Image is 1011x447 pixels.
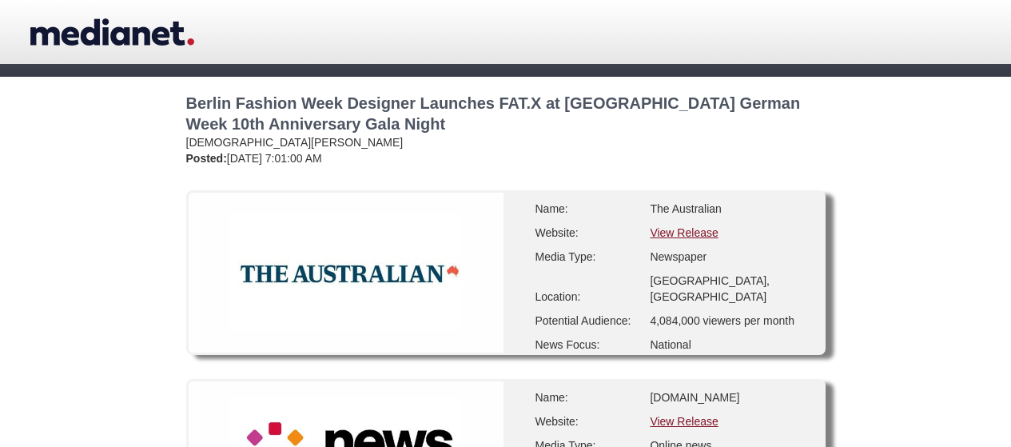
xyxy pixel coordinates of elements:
h2: Berlin Fashion Week Designer Launches FAT.X at [GEOGRAPHIC_DATA] German Week 10th Anniversary Gal... [186,93,826,134]
div: Website: [535,413,639,429]
div: [DEMOGRAPHIC_DATA][PERSON_NAME] [186,134,826,150]
div: The Australian [650,201,810,217]
div: Location: [535,289,639,305]
div: Media Type: [535,249,639,265]
div: Newspaper [650,249,810,265]
div: Website: [535,225,639,241]
div: Name: [535,201,639,217]
div: News Focus: [535,337,639,353]
div: [GEOGRAPHIC_DATA], [GEOGRAPHIC_DATA] [650,273,810,305]
a: View Release [650,415,718,428]
img: The Australian [230,214,462,330]
div: Potential Audience: [535,313,639,329]
div: [DATE] 7:01:00 AM [186,150,826,166]
div: [DOMAIN_NAME] [650,389,810,405]
div: Name: [535,389,639,405]
div: National [650,337,810,353]
a: View Release [650,226,718,239]
strong: Posted: [186,152,227,165]
a: medianet [30,12,194,52]
div: 4,084,000 viewers per month [650,313,810,329]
